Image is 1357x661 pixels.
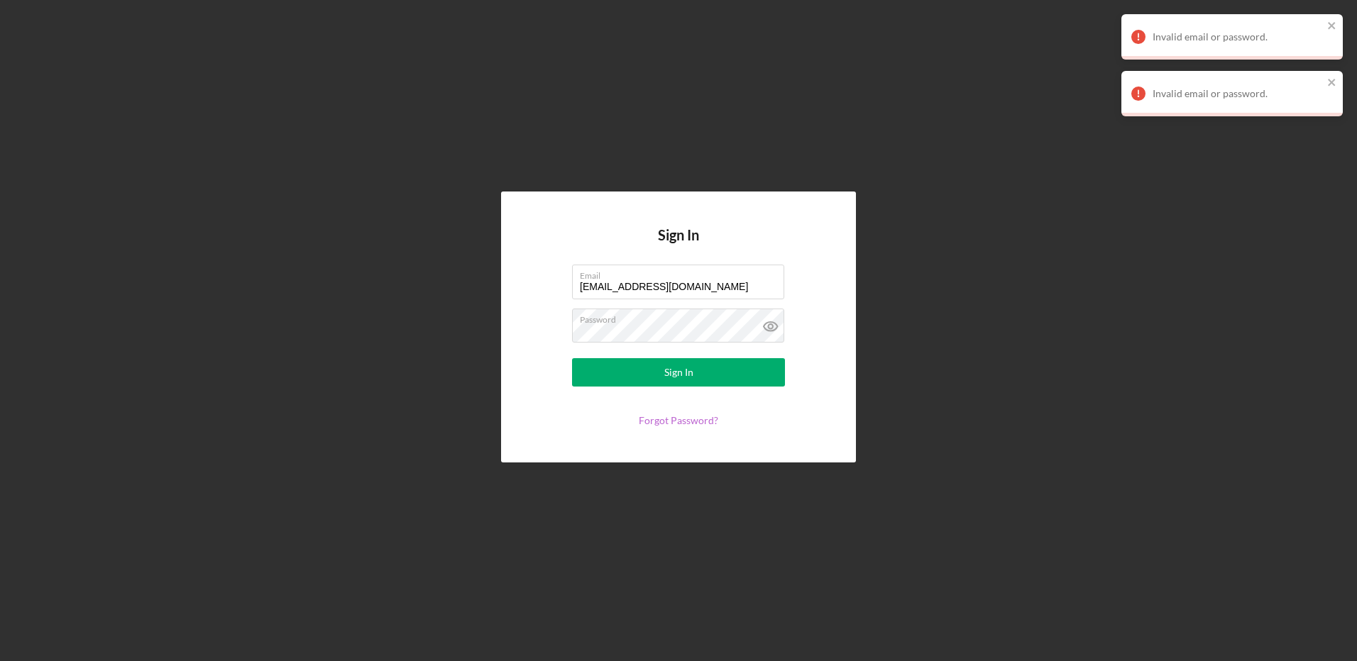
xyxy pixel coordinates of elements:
[1153,31,1323,43] div: Invalid email or password.
[1153,88,1323,99] div: Invalid email or password.
[1327,20,1337,33] button: close
[658,227,699,265] h4: Sign In
[1327,77,1337,90] button: close
[572,358,785,387] button: Sign In
[664,358,693,387] div: Sign In
[639,414,718,426] a: Forgot Password?
[580,309,784,325] label: Password
[580,265,784,281] label: Email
